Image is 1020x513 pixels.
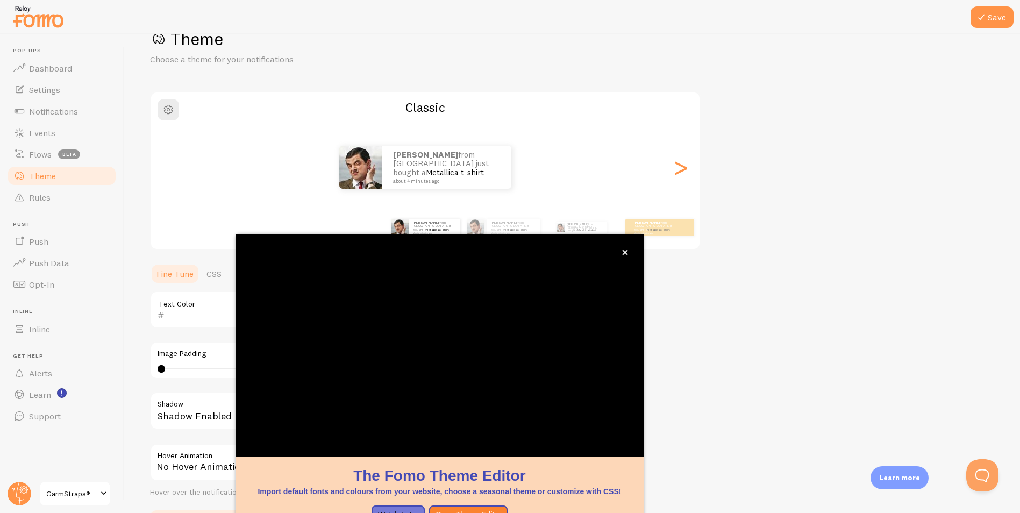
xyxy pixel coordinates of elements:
img: Fomo [339,146,382,189]
span: Flows [29,149,52,160]
a: Push Data [6,252,117,274]
a: Alerts [6,362,117,384]
a: Flows beta [6,144,117,165]
a: CSS [200,263,228,284]
a: Metallica t-shirt [647,227,670,232]
a: Inline [6,318,117,340]
small: about 4 minutes ago [413,232,455,234]
h2: Classic [151,99,700,116]
a: Notifications [6,101,117,122]
p: from [GEOGRAPHIC_DATA] just bought a [413,220,456,234]
small: about 4 minutes ago [393,179,497,184]
span: Rules [29,192,51,203]
a: Learn [6,384,117,405]
span: GarmStraps® [46,487,97,500]
span: Push [29,236,48,247]
p: from [GEOGRAPHIC_DATA] just bought a [567,222,603,233]
span: Learn [29,389,51,400]
img: Fomo [467,219,484,236]
span: Support [29,411,61,422]
div: Learn more [871,466,929,489]
svg: <p>Watch New Feature Tutorials!</p> [57,388,67,398]
p: from [GEOGRAPHIC_DATA] just bought a [393,151,501,184]
p: Learn more [879,473,920,483]
a: Opt-In [6,274,117,295]
a: Metallica t-shirt [577,229,596,232]
span: Pop-ups [13,47,117,54]
strong: [PERSON_NAME] [567,223,588,226]
a: Metallica t-shirt [426,167,484,177]
span: Inline [13,308,117,315]
iframe: Help Scout Beacon - Open [966,459,998,491]
p: Choose a theme for your notifications [150,53,408,66]
small: about 4 minutes ago [634,232,676,234]
span: Get Help [13,353,117,360]
span: Settings [29,84,60,95]
p: Import default fonts and colours from your website, choose a seasonal theme or customize with CSS! [248,486,631,497]
img: Fomo [391,219,409,236]
a: Metallica t-shirt [426,227,449,232]
span: Push Data [29,258,69,268]
span: Push [13,221,117,228]
div: Hover over the notification for preview [150,488,473,497]
span: Opt-In [29,279,54,290]
div: Shadow Enabled [150,392,473,431]
a: Theme [6,165,117,187]
strong: [PERSON_NAME] [413,220,439,225]
h1: Theme [150,28,994,50]
strong: [PERSON_NAME] [634,220,660,225]
a: Metallica t-shirt [504,227,527,232]
span: Dashboard [29,63,72,74]
label: Image Padding [158,349,465,359]
span: Notifications [29,106,78,117]
div: No Hover Animation [150,444,473,481]
small: about 4 minutes ago [491,232,535,234]
img: fomo-relay-logo-orange.svg [11,3,65,30]
span: Theme [29,170,56,181]
div: Next slide [674,129,687,206]
span: beta [58,149,80,159]
p: from [GEOGRAPHIC_DATA] just bought a [491,220,536,234]
a: Events [6,122,117,144]
a: Settings [6,79,117,101]
a: Push [6,231,117,252]
span: Events [29,127,55,138]
a: Dashboard [6,58,117,79]
a: GarmStraps® [39,481,111,507]
strong: [PERSON_NAME] [393,149,458,160]
a: Rules [6,187,117,208]
button: close, [619,247,631,258]
h1: The Fomo Theme Editor [248,465,631,486]
span: Alerts [29,368,52,379]
a: Fine Tune [150,263,200,284]
img: Fomo [556,223,565,232]
a: Support [6,405,117,427]
p: from [GEOGRAPHIC_DATA] just bought a [634,220,677,234]
strong: [PERSON_NAME] [491,220,517,225]
span: Inline [29,324,50,334]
